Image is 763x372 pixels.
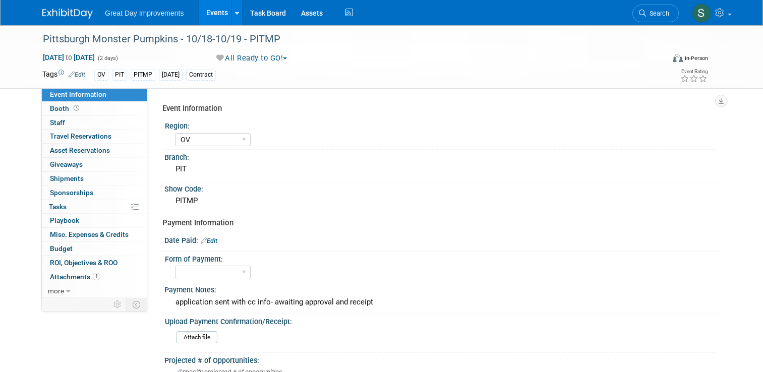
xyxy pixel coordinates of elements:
span: [DATE] [DATE] [42,53,95,62]
span: Booth not reserved yet [72,104,81,112]
div: Form of Payment: [165,252,716,264]
div: PITMP [172,193,713,209]
div: application sent with cc info- awaiting approval and receipt [172,294,713,310]
td: Toggle Event Tabs [127,298,147,311]
div: Projected # of Opportunities: [164,353,721,365]
img: Sha'Nautica Sales [692,4,711,23]
span: Playbook [50,216,79,224]
div: Show Code: [164,181,721,194]
span: 1 [93,273,100,280]
div: Event Rating [680,69,708,74]
div: PIT [112,70,127,80]
a: Sponsorships [42,186,147,200]
button: All Ready to GO! [213,53,291,64]
div: OV [94,70,108,80]
a: Staff [42,116,147,130]
a: Booth [42,102,147,115]
a: Asset Reservations [42,144,147,157]
a: Playbook [42,214,147,227]
span: Shipments [50,174,84,182]
span: Sponsorships [50,189,93,197]
div: PIT [172,161,713,177]
span: Tasks [49,203,67,211]
a: Edit [69,71,85,78]
span: Search [646,10,669,17]
span: Asset Reservations [50,146,110,154]
span: Staff [50,118,65,127]
span: more [48,287,64,295]
div: Pittsburgh Monster Pumpkins - 10/18-10/19 - PITMP [39,30,652,48]
a: Giveaways [42,158,147,171]
a: Tasks [42,200,147,214]
span: Giveaways [50,160,83,168]
span: Booth [50,104,81,112]
span: (2 days) [97,55,118,61]
a: Edit [201,237,217,244]
div: Payment Notes: [164,282,721,295]
img: ExhibitDay [42,9,93,19]
div: Date Paid: [164,233,721,246]
span: Great Day Improvements [105,9,184,17]
div: Region: [165,118,716,131]
img: Format-Inperson.png [673,54,683,62]
span: Event Information [50,90,106,98]
div: Contract [186,70,216,80]
a: Travel Reservations [42,130,147,143]
div: PITMP [131,70,155,80]
span: Travel Reservations [50,132,111,140]
a: Misc. Expenses & Credits [42,228,147,241]
span: to [64,53,74,61]
div: Branch: [164,150,721,162]
a: ROI, Objectives & ROO [42,256,147,270]
a: Budget [42,242,147,256]
a: Event Information [42,88,147,101]
div: [DATE] [159,70,183,80]
div: In-Person [684,54,708,62]
a: Attachments1 [42,270,147,284]
div: Event Format [610,52,708,68]
td: Personalize Event Tab Strip [109,298,127,311]
span: ROI, Objectives & ROO [50,259,118,267]
span: Misc. Expenses & Credits [50,230,129,238]
td: Tags [42,69,85,81]
span: Budget [50,244,73,253]
div: Event Information [162,103,713,114]
a: more [42,284,147,298]
a: Search [632,5,679,22]
div: Upload Payment Confirmation/Receipt: [165,314,716,327]
a: Shipments [42,172,147,185]
div: Payment Information [162,218,713,228]
span: Attachments [50,273,100,281]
